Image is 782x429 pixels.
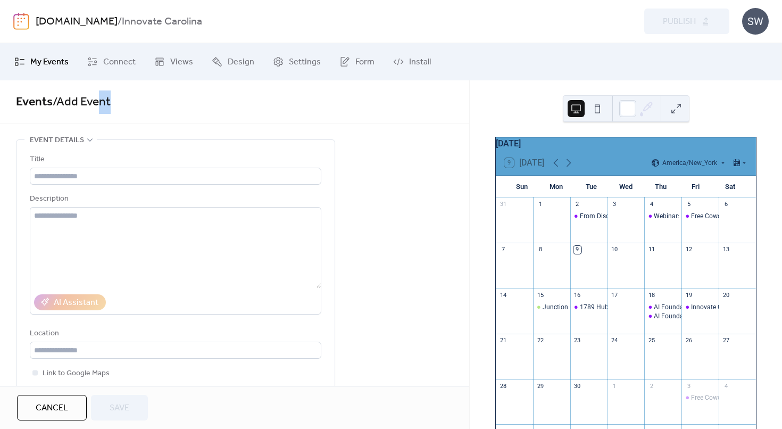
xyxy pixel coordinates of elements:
[647,246,655,254] div: 11
[499,337,507,345] div: 21
[79,47,144,76] a: Connect
[30,193,319,205] div: Description
[678,176,712,197] div: Fri
[609,176,643,197] div: Wed
[644,312,681,321] div: AI Foundations: Building Your Skills in Effective Prompting
[570,212,608,221] div: From Discovery to Direction: How AI Powers Research Translation
[611,291,619,299] div: 17
[722,201,730,209] div: 6
[685,291,693,299] div: 19
[713,176,747,197] div: Sat
[681,393,719,402] div: Free Coworking Day at The Junction
[611,382,619,390] div: 1
[580,303,650,312] div: 1789 Hub Student Mixer
[409,56,431,69] span: Install
[681,303,719,312] div: Innovate Carolina Network Forum
[574,176,609,197] div: Tue
[43,367,110,380] span: Link to Google Maps
[36,402,68,415] span: Cancel
[499,246,507,254] div: 7
[536,201,544,209] div: 1
[536,337,544,345] div: 22
[685,337,693,345] div: 26
[722,382,730,390] div: 4
[611,337,619,345] div: 24
[647,291,655,299] div: 18
[573,201,581,209] div: 2
[647,201,655,209] div: 4
[30,134,84,147] span: Event details
[30,56,69,69] span: My Events
[742,8,769,35] div: SW
[611,246,619,254] div: 10
[685,382,693,390] div: 3
[16,90,53,114] a: Events
[499,201,507,209] div: 31
[543,303,670,312] div: Junction Office Hours: Vaccine Development
[570,303,608,312] div: 1789 Hub Student Mixer
[30,327,319,340] div: Location
[573,291,581,299] div: 16
[573,337,581,345] div: 23
[647,337,655,345] div: 25
[722,246,730,254] div: 13
[355,56,375,69] span: Form
[644,303,681,312] div: AI Foundations: Building Your Skills in Effective Prompting
[573,382,581,390] div: 30
[204,47,262,76] a: Design
[265,47,329,76] a: Settings
[53,90,111,114] span: / Add Event
[662,160,717,166] span: America/New_York
[533,303,570,312] div: Junction Office Hours: Vaccine Development
[685,246,693,254] div: 12
[36,12,118,32] a: [DOMAIN_NAME]
[685,201,693,209] div: 5
[17,395,87,420] button: Cancel
[331,47,382,76] a: Form
[118,12,122,32] b: /
[289,56,321,69] span: Settings
[122,12,202,32] b: Innovate Carolina
[496,137,756,150] div: [DATE]
[681,212,719,221] div: Free Coworking Day at The Junction
[644,212,681,221] div: Webinar: How Does UNC Innovation Make a Human and Economic Impact?
[722,291,730,299] div: 20
[539,176,573,197] div: Mon
[722,337,730,345] div: 27
[504,176,539,197] div: Sun
[573,246,581,254] div: 9
[146,47,201,76] a: Views
[647,382,655,390] div: 2
[536,382,544,390] div: 29
[170,56,193,69] span: Views
[6,47,77,76] a: My Events
[385,47,439,76] a: Install
[499,291,507,299] div: 14
[13,13,29,30] img: logo
[103,56,136,69] span: Connect
[30,153,319,166] div: Title
[499,382,507,390] div: 28
[611,201,619,209] div: 3
[536,246,544,254] div: 8
[536,291,544,299] div: 15
[643,176,678,197] div: Thu
[228,56,254,69] span: Design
